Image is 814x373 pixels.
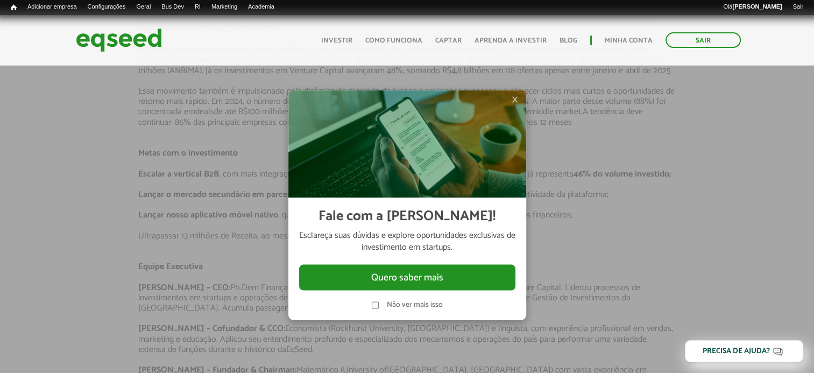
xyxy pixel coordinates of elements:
button: Quero saber mais [299,264,515,290]
a: Sair [787,3,809,11]
a: Configurações [82,3,131,11]
a: Olá[PERSON_NAME] [718,3,787,11]
a: Início [5,3,22,13]
a: Sair [666,32,741,48]
a: Bus Dev [156,3,189,11]
a: Marketing [206,3,243,11]
a: Blog [560,37,577,44]
a: Geral [131,3,156,11]
a: Investir [321,37,352,44]
a: Academia [243,3,280,11]
img: Imagem celular [288,90,526,198]
a: Adicionar empresa [22,3,82,11]
a: Aprenda a investir [475,37,547,44]
a: Como funciona [365,37,422,44]
a: Captar [435,37,462,44]
p: Esclareça suas dúvidas e explore oportunidades exclusivas de investimento em startups. [299,230,515,254]
a: Minha conta [605,37,653,44]
a: RI [189,3,206,11]
img: EqSeed [76,26,162,54]
label: Não ver mais isso [387,301,443,309]
span: × [512,93,518,106]
strong: [PERSON_NAME] [732,3,782,10]
h2: Fale com a [PERSON_NAME]! [318,209,496,224]
span: Início [11,4,17,11]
